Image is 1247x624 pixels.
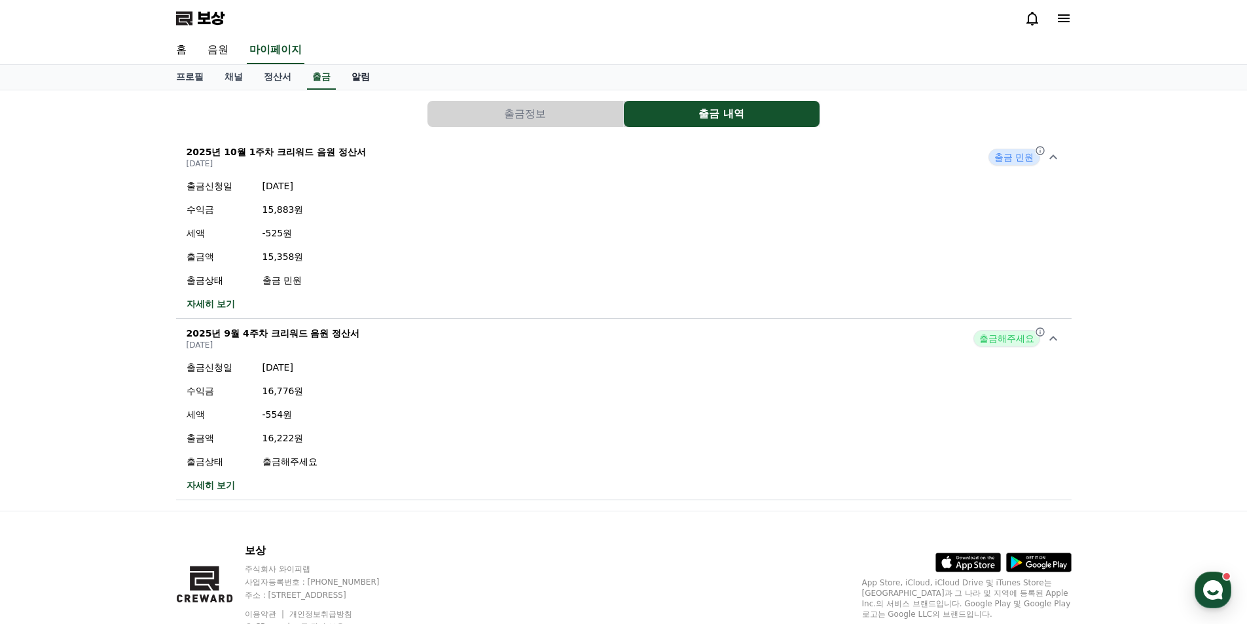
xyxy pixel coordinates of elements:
font: 홈 [176,43,187,56]
font: 세액 [187,228,205,238]
a: 채널 [214,65,253,90]
a: 대화 [86,415,169,448]
font: 수익금 [187,386,214,396]
font: 사업자등록번호 : [PHONE_NUMBER] [245,578,380,587]
a: 음원 [197,37,239,64]
font: 출금상태 [187,275,223,285]
font: [DATE] [262,181,293,191]
font: 2025년 9월 4주차 크리워드 음원 정산서 [187,328,360,339]
a: 홈 [4,415,86,448]
font: 15,883원 [262,204,304,215]
font: 출금 내역 [698,107,744,120]
font: 출금신청일 [187,362,232,373]
font: 출금액 [187,251,214,262]
font: -554원 [262,409,293,420]
font: 이용약관 [245,610,276,619]
font: 출금해주세요 [262,456,317,467]
font: 16,776원 [262,386,304,396]
a: 알림 [341,65,380,90]
font: 2025년 10월 1주차 크리워드 음원 정산서 [187,147,367,157]
font: 16,222원 [262,433,304,443]
font: 수익금 [187,204,214,215]
font: 출금해주세요 [979,333,1034,344]
span: 홈 [41,435,49,445]
font: 마이페이지 [249,43,302,56]
a: 홈 [166,37,197,64]
font: [DATE] [262,362,293,373]
font: App Store, iCloud, iCloud Drive 및 iTunes Store는 [GEOGRAPHIC_DATA]과 그 나라 및 지역에 등록된 Apple Inc.의 서비스... [862,578,1071,619]
font: 자세히 보기 [187,299,236,309]
font: 채널 [225,71,243,82]
font: 자세히 보기 [187,480,236,490]
a: 마이페이지 [247,37,304,64]
span: 대화 [120,435,136,446]
font: 출금신청일 [187,181,232,191]
font: 15,358원 [262,251,304,262]
a: 설정 [169,415,251,448]
font: 출금 민원 [994,152,1034,162]
font: 프로필 [176,71,204,82]
font: 음원 [208,43,228,56]
a: 정산서 [253,65,302,90]
a: 프로필 [166,65,214,90]
a: 이용약관 [245,610,286,619]
a: 출금정보 [427,101,624,127]
font: 정산서 [264,71,291,82]
font: 주소 : [STREET_ADDRESS] [245,591,346,600]
button: 2025년 9월 4주차 크리워드 음원 정산서 [DATE] 출금해주세요 출금신청일 [DATE] 수익금 16,776원 세액 -554원 출금액 16,222원 출금상태 출금해주세요 ... [176,319,1072,500]
button: 출금정보 [427,101,623,127]
font: [DATE] [187,340,213,350]
font: 알림 [352,71,370,82]
font: 주식회사 와이피랩 [245,564,310,574]
font: 보상 [197,9,225,28]
a: 출금 [307,65,336,90]
font: 보상 [245,544,266,557]
font: [DATE] [187,159,213,168]
a: 자세히 보기 [187,479,317,492]
font: 출금상태 [187,456,223,467]
font: -525원 [262,228,293,238]
font: 출금 민원 [262,275,302,285]
button: 출금 내역 [624,101,820,127]
font: 출금 [312,71,331,82]
span: 설정 [202,435,218,445]
font: 출금정보 [504,107,546,120]
a: 자세히 보기 [187,297,304,310]
a: 보상 [176,8,225,29]
font: 출금액 [187,433,214,443]
font: 세액 [187,409,205,420]
button: 2025년 10월 1주차 크리워드 음원 정산서 [DATE] 출금 민원 출금신청일 [DATE] 수익금 15,883원 세액 -525원 출금액 15,358원 출금상태 출금 민원 자... [176,138,1072,319]
a: 개인정보취급방침 [289,610,352,619]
